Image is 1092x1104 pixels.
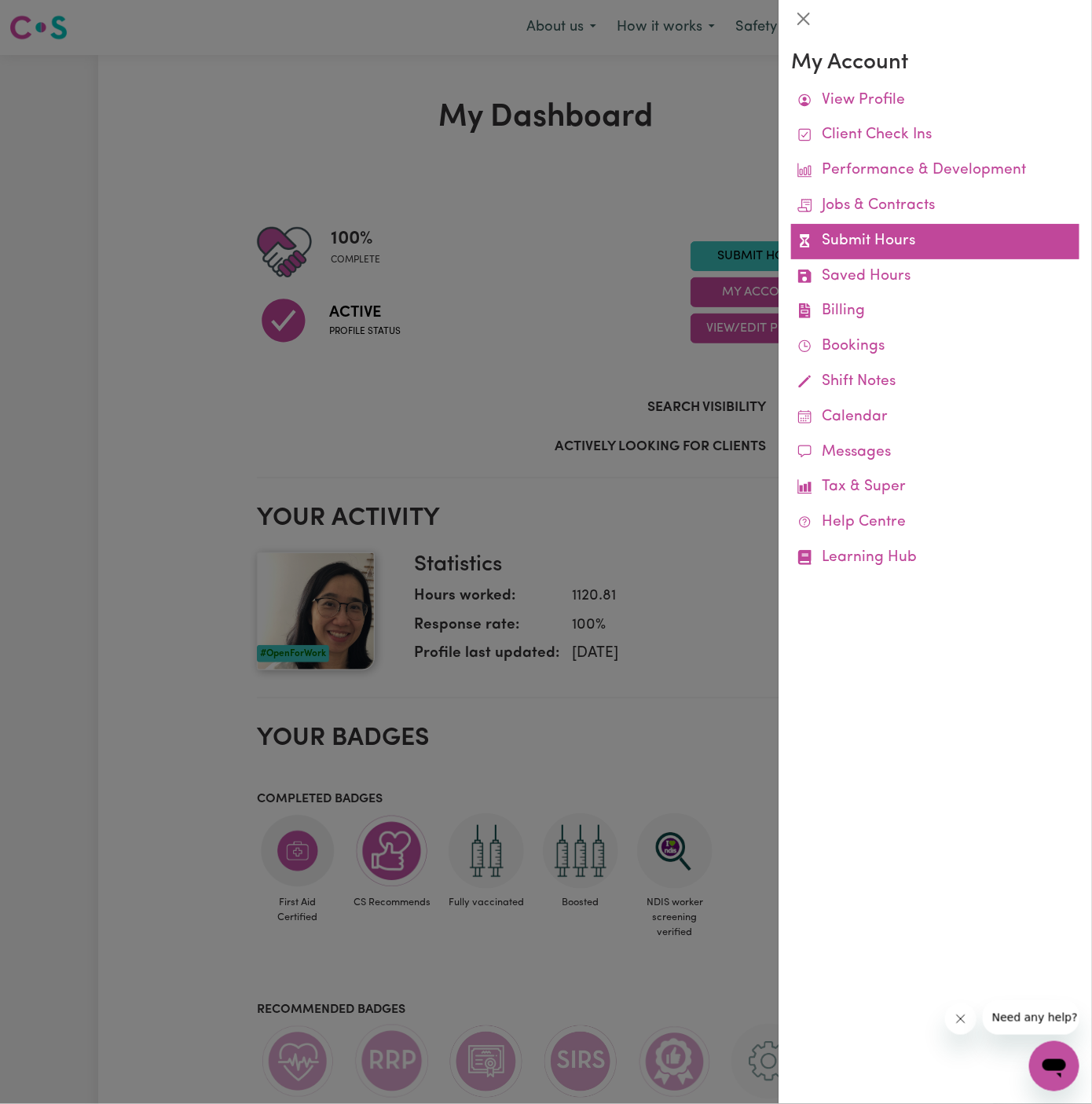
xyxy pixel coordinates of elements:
a: Help Centre [791,505,1079,541]
a: View Profile [791,83,1079,119]
iframe: Message from company [983,1000,1079,1035]
a: Calendar [791,400,1079,435]
a: Messages [791,435,1079,471]
iframe: Close message [945,1003,977,1035]
a: Performance & Development [791,153,1079,189]
a: Saved Hours [791,259,1079,295]
a: Bookings [791,329,1079,365]
iframe: Button to launch messaging window [1029,1041,1079,1091]
a: Tax & Super [791,470,1079,505]
button: Close [791,6,816,31]
a: Jobs & Contracts [791,189,1079,224]
a: Billing [791,294,1079,329]
a: Shift Notes [791,365,1079,400]
a: Learning Hub [791,541,1079,576]
a: Client Check Ins [791,118,1079,153]
h3: My Account [791,50,1079,77]
a: Submit Hours [791,224,1079,259]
